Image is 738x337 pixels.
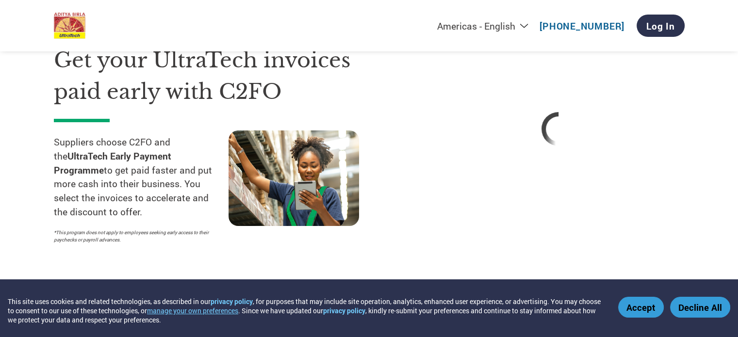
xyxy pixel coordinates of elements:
[54,45,403,107] h1: Get your UltraTech invoices paid early with C2FO
[540,20,624,32] a: [PHONE_NUMBER]
[670,297,730,318] button: Decline All
[618,297,664,318] button: Accept
[211,297,253,306] a: privacy policy
[54,150,171,176] strong: UltraTech Early Payment Programme
[229,130,359,226] img: supply chain worker
[8,297,604,324] div: This site uses cookies and related technologies, as described in our , for purposes that may incl...
[54,13,86,39] img: UltraTech
[54,229,219,243] p: *This program does not apply to employees seeking early access to their paychecks or payroll adva...
[637,15,685,37] a: Log In
[323,306,365,315] a: privacy policy
[54,135,229,219] p: Suppliers choose C2FO and the to get paid faster and put more cash into their business. You selec...
[147,306,238,315] button: manage your own preferences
